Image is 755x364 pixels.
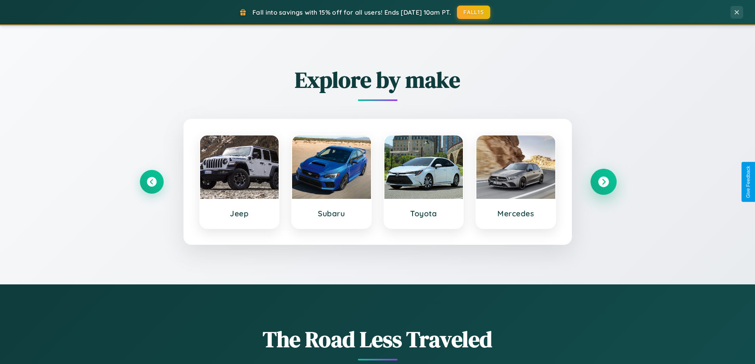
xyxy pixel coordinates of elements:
[300,209,363,218] h3: Subaru
[208,209,271,218] h3: Jeep
[140,65,615,95] h2: Explore by make
[484,209,547,218] h3: Mercedes
[457,6,490,19] button: FALL15
[252,8,451,16] span: Fall into savings with 15% off for all users! Ends [DATE] 10am PT.
[745,166,751,198] div: Give Feedback
[392,209,455,218] h3: Toyota
[140,324,615,354] h1: The Road Less Traveled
